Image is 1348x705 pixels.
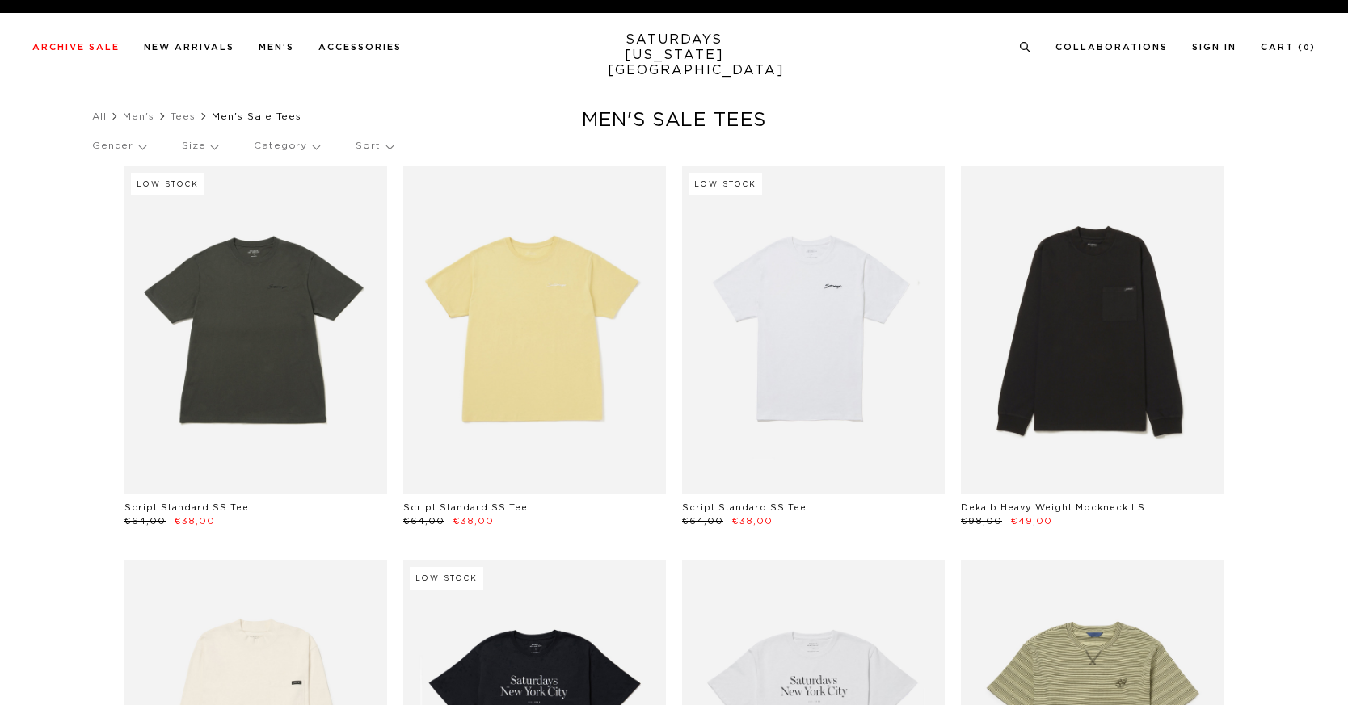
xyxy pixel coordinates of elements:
div: Low Stock [131,173,204,195]
a: Sign In [1192,43,1236,52]
small: 0 [1304,44,1310,52]
a: Accessories [318,43,402,52]
a: New Arrivals [144,43,234,52]
a: Tees [171,111,196,121]
span: €64,00 [124,517,166,526]
a: Script Standard SS Tee [403,503,528,512]
a: Script Standard SS Tee [682,503,807,512]
span: €38,00 [732,517,773,526]
a: Script Standard SS Tee [124,503,249,512]
a: SATURDAYS[US_STATE][GEOGRAPHIC_DATA] [608,32,741,78]
a: Archive Sale [32,43,120,52]
p: Gender [92,128,145,165]
span: €38,00 [175,517,215,526]
a: All [92,111,107,121]
span: €64,00 [682,517,723,526]
div: Low Stock [410,567,483,590]
span: Men's Sale Tees [212,111,301,121]
span: €98,00 [961,517,1002,526]
span: €64,00 [403,517,444,526]
div: Low Stock [689,173,762,195]
p: Size [182,128,217,165]
a: Men's [123,111,154,121]
p: Sort [356,128,392,165]
a: Men's [259,43,294,52]
span: €49,00 [1011,517,1052,526]
a: Collaborations [1055,43,1168,52]
a: Dekalb Heavy Weight Mockneck LS [961,503,1145,512]
a: Cart (0) [1261,43,1316,52]
span: €38,00 [453,517,494,526]
p: Category [254,128,319,165]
